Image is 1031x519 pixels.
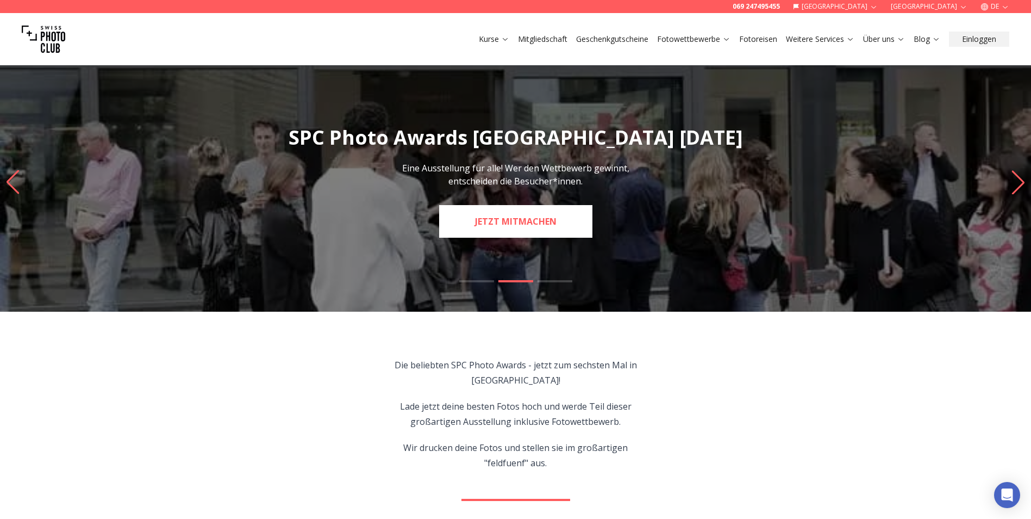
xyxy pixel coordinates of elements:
a: 069 247495455 [733,2,780,11]
a: Blog [914,34,940,45]
button: Geschenkgutscheine [572,32,653,47]
a: Über uns [863,34,905,45]
p: Lade jetzt deine besten Fotos hoch und werde Teil dieser großartigen Ausstellung inklusive Fotowe... [391,399,640,429]
button: Über uns [859,32,909,47]
button: Einloggen [949,32,1009,47]
button: Fotoreisen [735,32,782,47]
button: Fotowettbewerbe [653,32,735,47]
a: JETZT MITMACHEN [439,205,592,238]
button: Mitgliedschaft [514,32,572,47]
a: Mitgliedschaft [518,34,567,45]
a: Kurse [479,34,509,45]
button: Weitere Services [782,32,859,47]
button: Blog [909,32,945,47]
button: Kurse [474,32,514,47]
a: Geschenkgutscheine [576,34,648,45]
div: Open Intercom Messenger [994,482,1020,508]
a: Weitere Services [786,34,854,45]
p: Eine Ausstellung für alle! Wer den Wettbewerb gewinnt, entscheiden die Besucher*innen. [394,162,638,188]
img: Swiss photo club [22,17,65,61]
a: Fotowettbewerbe [657,34,730,45]
p: Die beliebten SPC Photo Awards - jetzt zum sechsten Mal in [GEOGRAPHIC_DATA]! [391,357,640,388]
p: Wir drucken deine Fotos und stellen sie im großartigen "feldfuenf" aus. [391,440,640,471]
a: Fotoreisen [739,34,777,45]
